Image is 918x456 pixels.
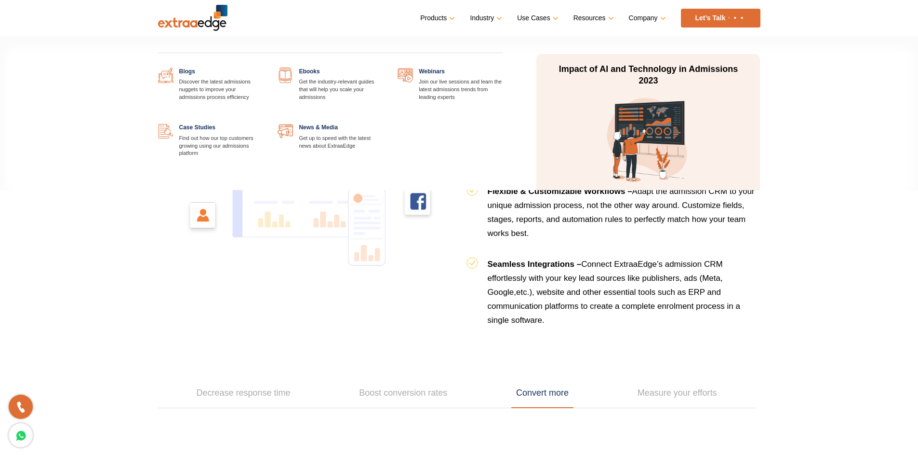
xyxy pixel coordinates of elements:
a: Measure your efforts [633,378,722,408]
b: Flexible & Customizable Workflows – [488,187,632,196]
a: Company [629,11,664,25]
a: Industry [470,11,500,25]
p: Impact of AI and Technology in Admissions 2023 [558,64,739,87]
a: Resources [573,11,612,25]
a: Convert more [511,378,573,408]
a: Products [420,11,453,25]
b: Seamless Integrations – [488,260,582,269]
a: Decrease response time [192,378,295,408]
span: Connect ExtraaEdge’s admission CRM effortlessly with your key lead sources like publishers, ads (... [488,260,740,325]
a: Let’s Talk [681,9,760,28]
a: Use Cases [517,11,556,25]
a: Boost conversion rates [354,378,452,408]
